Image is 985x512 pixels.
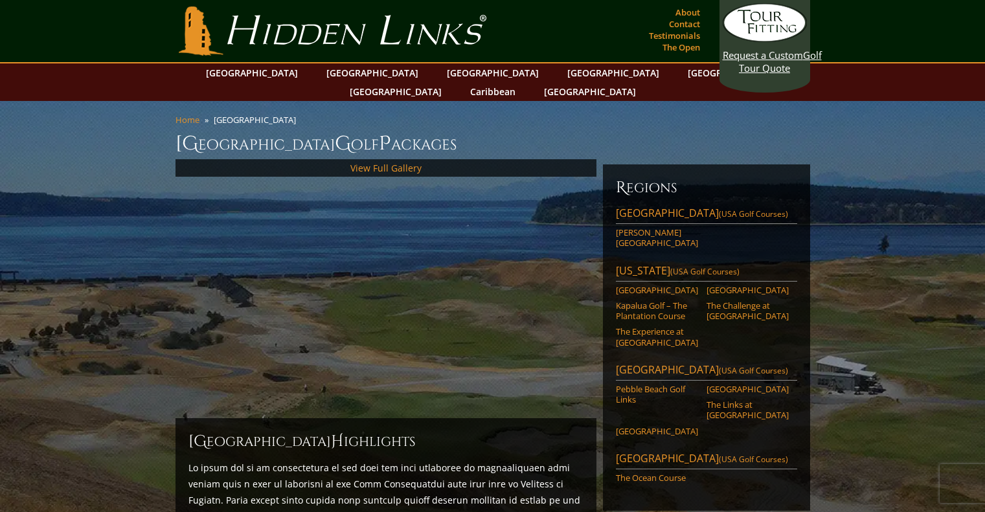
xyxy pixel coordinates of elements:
[343,82,448,101] a: [GEOGRAPHIC_DATA]
[616,227,698,249] a: [PERSON_NAME][GEOGRAPHIC_DATA]
[616,206,797,224] a: [GEOGRAPHIC_DATA](USA Golf Courses)
[707,285,789,295] a: [GEOGRAPHIC_DATA]
[616,451,797,469] a: [GEOGRAPHIC_DATA](USA Golf Courses)
[616,326,698,348] a: The Experience at [GEOGRAPHIC_DATA]
[681,63,786,82] a: [GEOGRAPHIC_DATA]
[331,431,344,452] span: H
[561,63,666,82] a: [GEOGRAPHIC_DATA]
[350,162,422,174] a: View Full Gallery
[616,300,698,322] a: Kapalua Golf – The Plantation Course
[707,384,789,394] a: [GEOGRAPHIC_DATA]
[175,114,199,126] a: Home
[719,454,788,465] span: (USA Golf Courses)
[320,63,425,82] a: [GEOGRAPHIC_DATA]
[723,49,803,61] span: Request a Custom
[719,365,788,376] span: (USA Golf Courses)
[616,263,797,282] a: [US_STATE](USA Golf Courses)
[646,27,703,45] a: Testimonials
[616,384,698,405] a: Pebble Beach Golf Links
[723,3,807,74] a: Request a CustomGolf Tour Quote
[335,131,351,157] span: G
[464,82,522,101] a: Caribbean
[214,114,301,126] li: [GEOGRAPHIC_DATA]
[719,208,788,219] span: (USA Golf Courses)
[616,426,698,436] a: [GEOGRAPHIC_DATA]
[659,38,703,56] a: The Open
[538,82,642,101] a: [GEOGRAPHIC_DATA]
[188,431,583,452] h2: [GEOGRAPHIC_DATA] ighlights
[379,131,391,157] span: P
[616,473,698,483] a: The Ocean Course
[707,399,789,421] a: The Links at [GEOGRAPHIC_DATA]
[616,362,797,381] a: [GEOGRAPHIC_DATA](USA Golf Courses)
[707,300,789,322] a: The Challenge at [GEOGRAPHIC_DATA]
[666,15,703,33] a: Contact
[670,266,740,277] span: (USA Golf Courses)
[440,63,545,82] a: [GEOGRAPHIC_DATA]
[672,3,703,21] a: About
[616,177,797,198] h6: Regions
[175,131,810,157] h1: [GEOGRAPHIC_DATA] olf ackages
[616,285,698,295] a: [GEOGRAPHIC_DATA]
[199,63,304,82] a: [GEOGRAPHIC_DATA]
